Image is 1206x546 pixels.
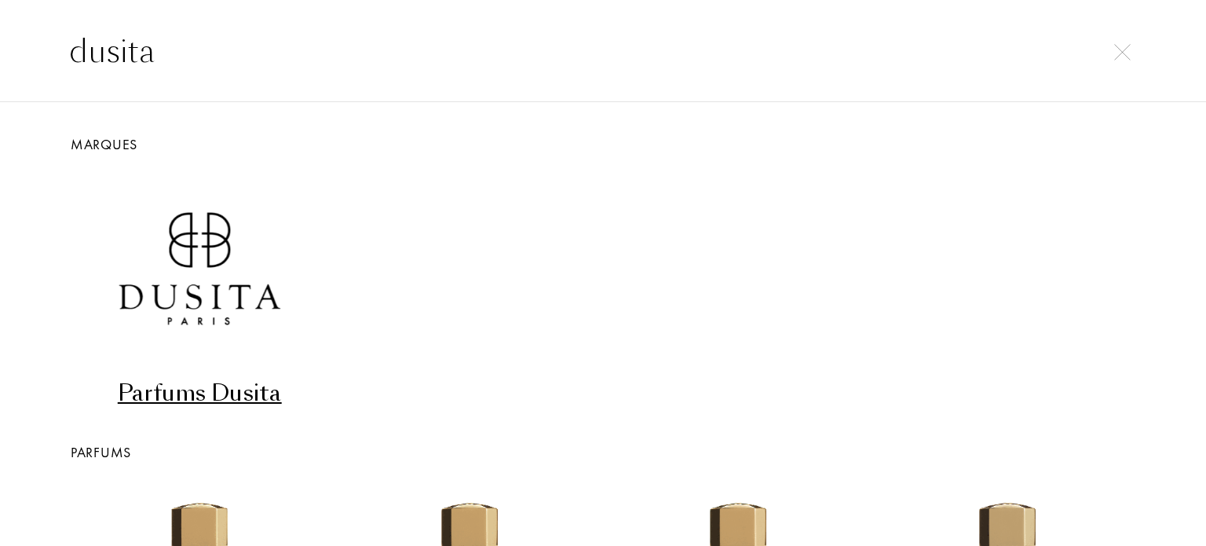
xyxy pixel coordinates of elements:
[1114,44,1131,60] img: cross.svg
[71,378,328,409] div: Parfums Dusita
[53,134,1153,155] div: Marques
[38,27,1168,75] input: Rechercher
[65,155,334,410] a: Parfums DusitaParfums Dusita
[53,442,1153,463] div: Parfums
[110,178,290,358] img: Parfums Dusita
